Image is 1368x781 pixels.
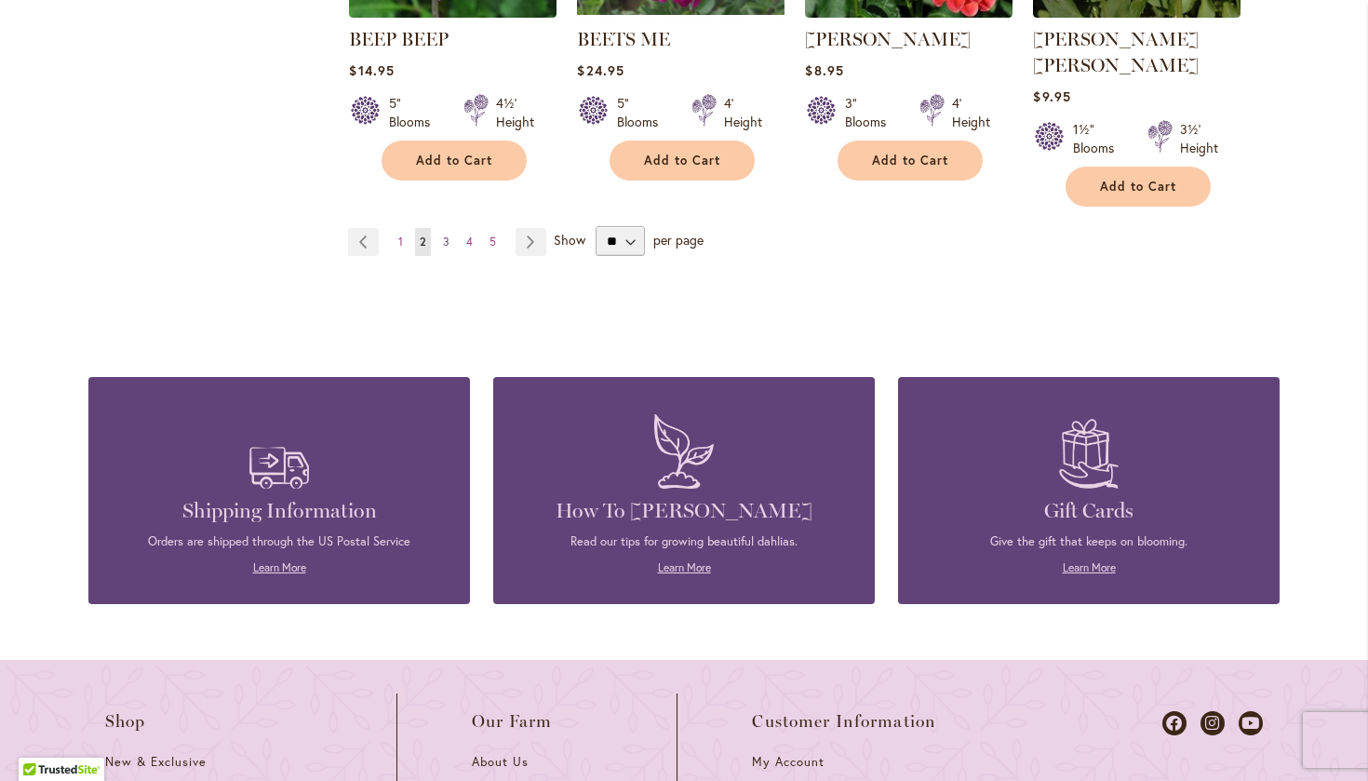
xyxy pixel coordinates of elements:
button: Add to Cart [838,141,983,181]
a: 3 [438,228,454,256]
a: BEEP BEEP [349,4,557,21]
a: BETTY ANNE [1033,4,1241,21]
a: BEETS ME [577,28,670,50]
span: Add to Cart [416,153,492,168]
p: Read our tips for growing beautiful dahlias. [521,533,847,550]
div: 3½' Height [1180,120,1218,157]
a: Learn More [658,560,711,574]
span: Add to Cart [872,153,948,168]
p: Give the gift that keeps on blooming. [926,533,1252,550]
div: 4½' Height [496,94,534,131]
a: [PERSON_NAME] [805,28,971,50]
button: Add to Cart [382,141,527,181]
span: Add to Cart [1100,179,1176,195]
div: 1½" Blooms [1073,120,1125,157]
span: My Account [752,754,825,770]
span: 4 [466,235,473,249]
span: Shop [105,712,146,731]
span: 3 [443,235,449,249]
a: BENJAMIN MATTHEW [805,4,1013,21]
div: 5" Blooms [617,94,669,131]
button: Add to Cart [1066,167,1211,207]
a: Learn More [253,560,306,574]
span: per page [653,231,704,249]
span: $8.95 [805,61,843,79]
h4: Shipping Information [116,498,442,524]
div: 5" Blooms [389,94,441,131]
div: 4' Height [952,94,990,131]
span: $24.95 [577,61,624,79]
a: 1 [394,228,408,256]
a: 4 [462,228,477,256]
span: $14.95 [349,61,394,79]
button: Add to Cart [610,141,755,181]
a: Learn More [1063,560,1116,574]
a: Dahlias on Youtube [1239,711,1263,735]
span: $9.95 [1033,88,1070,105]
span: New & Exclusive [105,754,207,770]
h4: Gift Cards [926,498,1252,524]
span: Our Farm [472,712,552,731]
a: BEEP BEEP [349,28,449,50]
p: Orders are shipped through the US Postal Service [116,533,442,550]
a: [PERSON_NAME] [PERSON_NAME] [1033,28,1199,76]
span: Show [554,231,585,249]
iframe: Launch Accessibility Center [14,715,66,767]
a: Dahlias on Facebook [1162,711,1187,735]
a: 5 [485,228,501,256]
span: About Us [472,754,529,770]
a: Dahlias on Instagram [1200,711,1225,735]
span: 2 [420,235,426,249]
div: 3" Blooms [845,94,897,131]
h4: How To [PERSON_NAME] [521,498,847,524]
span: Add to Cart [644,153,720,168]
span: Customer Information [752,712,936,731]
a: BEETS ME [577,4,785,21]
span: 1 [398,235,403,249]
span: 5 [490,235,496,249]
div: 4' Height [724,94,762,131]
